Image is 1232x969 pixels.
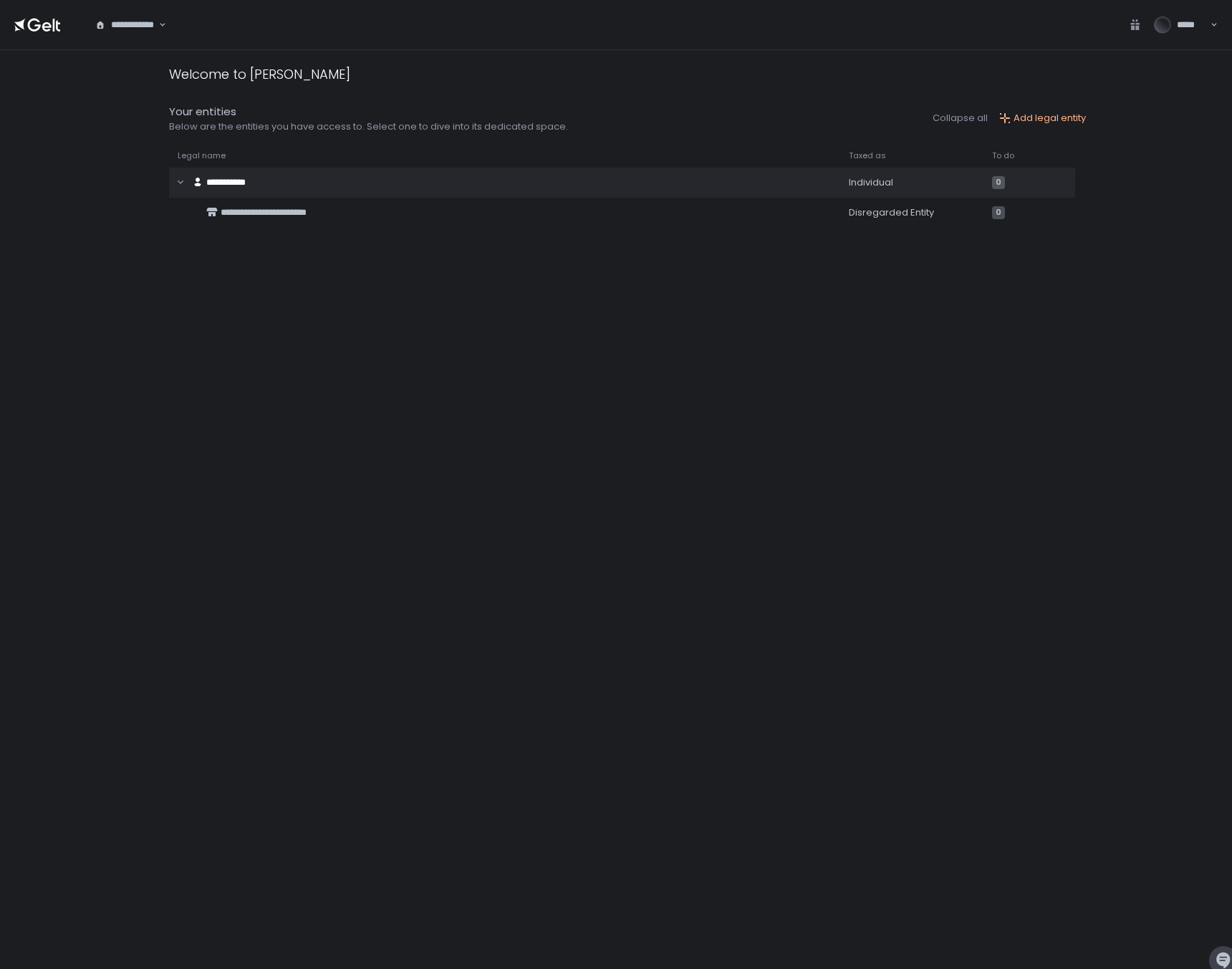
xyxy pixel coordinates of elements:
span: Taxed as [849,150,886,161]
input: Search for option [157,18,158,32]
div: Search for option [86,10,166,40]
span: 0 [992,206,1005,219]
button: Add legal entity [999,112,1086,125]
div: Welcome to [PERSON_NAME] [169,64,350,84]
div: Your entities [169,104,568,120]
span: Legal name [178,150,226,161]
div: Individual [849,176,975,189]
span: 0 [992,176,1005,189]
span: To do [992,150,1014,161]
div: Disregarded Entity [849,206,975,219]
button: Collapse all [933,112,988,125]
div: Below are the entities you have access to. Select one to dive into its dedicated space. [169,120,568,133]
